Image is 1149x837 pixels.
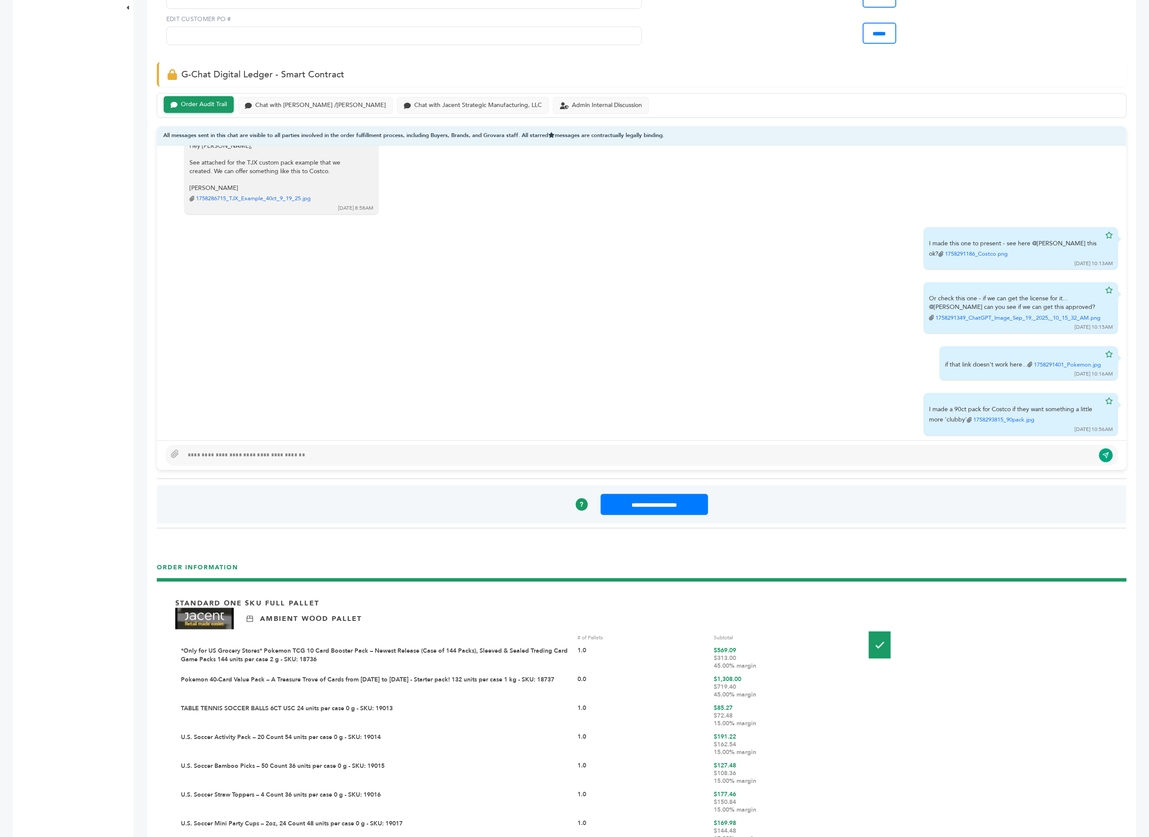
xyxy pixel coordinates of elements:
[1034,361,1101,369] a: 1758291401_Pokemon.jpg
[973,416,1034,424] a: 1758293815_90pack.jpg
[157,563,1127,578] h3: ORDER INFORMATION
[714,762,844,785] div: $127.48
[714,655,844,670] div: $313.00 45.00% margin
[578,647,708,670] div: 1.0
[714,705,844,728] div: $85.27
[247,616,253,622] img: Ambient
[181,762,385,770] a: U.S. Soccer Bamboo Picks – 50 Count 36 units per case 0 g - SKU: 19015
[157,126,1127,146] div: All messages sent in this chat are visible to all parties involved in the order fulfillment proce...
[166,15,642,24] label: EDIT CUSTOMER PO #
[714,684,844,699] div: $719.40 45.00% margin
[1075,370,1113,378] div: [DATE] 10:16AM
[175,608,234,629] img: Brand Name
[714,634,844,641] div: Subtotal
[578,733,708,757] div: 1.0
[255,102,386,109] div: Chat with [PERSON_NAME] /[PERSON_NAME]
[576,498,588,510] a: ?
[945,250,1008,258] a: 1758291186_Costco.png
[714,647,844,670] div: $569.09
[175,599,319,608] p: Standard One Sku Full Pallet
[260,614,362,623] p: Ambient Wood Pallet
[196,195,311,202] a: 1758286715_TJX_Example_40ct_9_19_25.jpg
[945,358,1101,369] div: if that link doesn't work here...
[181,68,344,81] span: G-Chat Digital Ledger - Smart Contract
[578,762,708,785] div: 1.0
[181,101,227,108] div: Order Audit Trail
[1075,324,1113,331] div: [DATE] 10:15AM
[338,205,373,212] div: [DATE] 8:58AM
[189,159,361,192] div: See attached for the TJX custom pack example that we created. We can offer something like this to...
[572,102,642,109] div: Admin Internal Discussion
[935,314,1100,322] a: 1758291349_ChatGPT_Image_Sep_19,_2025,_10_15_32_AM.png
[578,634,708,641] div: # of Pallets
[714,770,844,785] div: $108.36 15.00% margin
[181,791,381,799] a: U.S. Soccer Straw Toppers – 4 Count 36 units per case 0 g - SKU: 19016
[1075,426,1113,433] div: [DATE] 10:56AM
[578,705,708,728] div: 1.0
[1075,260,1113,267] div: [DATE] 10:13AM
[181,820,403,828] a: U.S. Soccer Mini Party Cups – 2oz, 24 Count 48 units per case 0 g - SKU: 19017
[714,791,844,814] div: $177.46
[189,142,361,203] div: Hey [PERSON_NAME],
[181,647,568,664] a: *Only for US Grocery Stores* Pokemon TCG 10 Card Booster Pack – Newest Release (Case of 144 Packs...
[714,741,844,757] div: $162.54 15.00% margin
[414,102,542,109] div: Chat with Jacent Strategic Manufacturing, LLC
[929,294,1101,322] div: Or check this one - if we can get the license for it... @[PERSON_NAME] can you see if we can get ...
[181,733,381,742] a: U.S. Soccer Activity Pack – 20 Count 54 units per case 0 g - SKU: 19014
[929,405,1101,425] div: I made a 90ct pack for Costco if they want something a little more 'clubby'
[714,712,844,728] div: $72.48 15.00% margin
[181,705,393,713] a: TABLE TENNIS SOCCER BALLS 6CT USC 24 units per case 0 g - SKU: 19013
[929,239,1101,259] div: I made this one to present - see here @[PERSON_NAME] this ok?
[578,791,708,814] div: 1.0
[714,733,844,757] div: $191.22
[578,676,708,699] div: 0.0
[869,632,891,659] img: Pallet-Icons-01.png
[714,799,844,814] div: $150.84 15.00% margin
[181,676,554,684] a: Pokemon 40-Card Value Pack – A Treasure Trove of Cards from [DATE] to [DATE] - Starter pack! 132 ...
[714,676,844,699] div: $1,308.00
